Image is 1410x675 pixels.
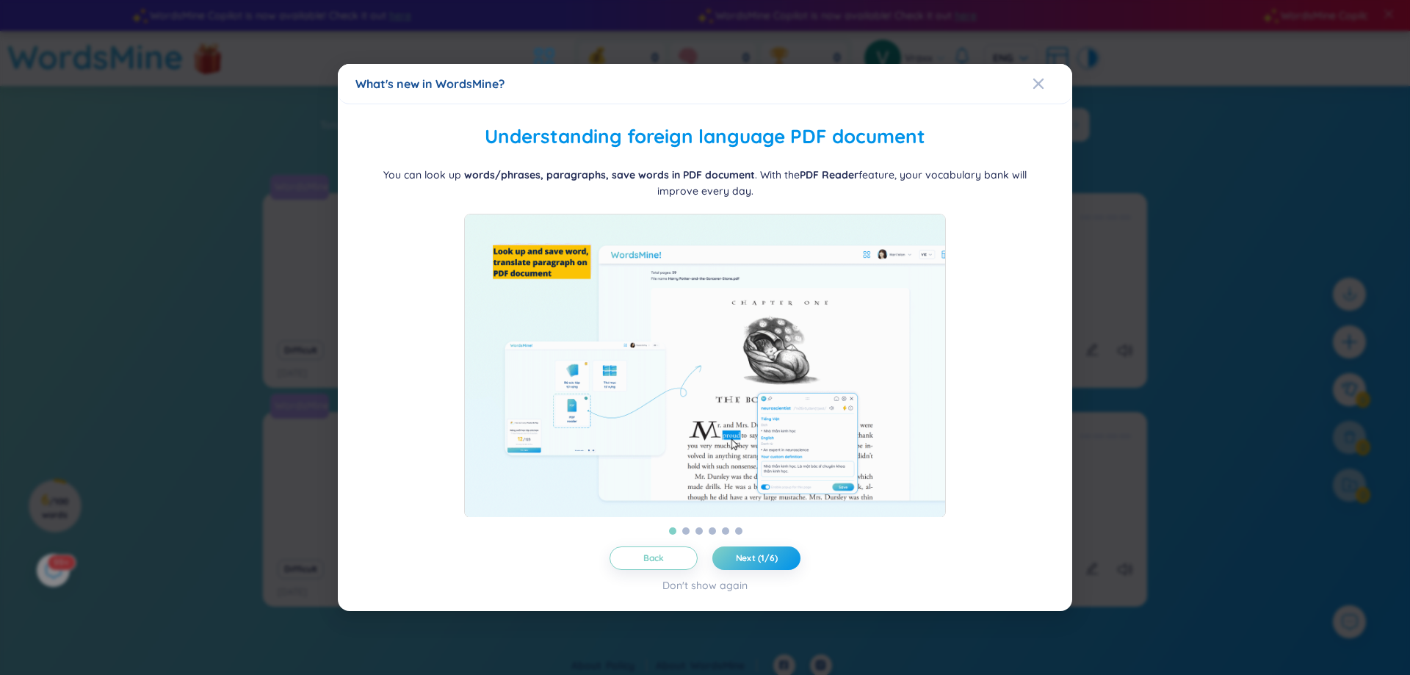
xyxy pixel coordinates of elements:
[682,527,690,535] button: 2
[1033,64,1072,104] button: Close
[610,546,698,570] button: Back
[695,527,703,535] button: 3
[712,546,800,570] button: Next (1/6)
[735,527,742,535] button: 6
[643,552,665,564] span: Back
[669,527,676,535] button: 1
[355,122,1055,152] h2: Understanding foreign language PDF document
[800,168,858,181] b: PDF Reader
[662,577,748,593] div: Don't show again
[736,552,778,564] span: Next (1/6)
[709,527,716,535] button: 4
[464,168,755,181] b: words/phrases, paragraphs, save words in PDF document
[355,76,1055,92] div: What's new in WordsMine?
[383,168,1027,198] span: You can look up . With the feature, your vocabulary bank will improve every day.
[722,527,729,535] button: 5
